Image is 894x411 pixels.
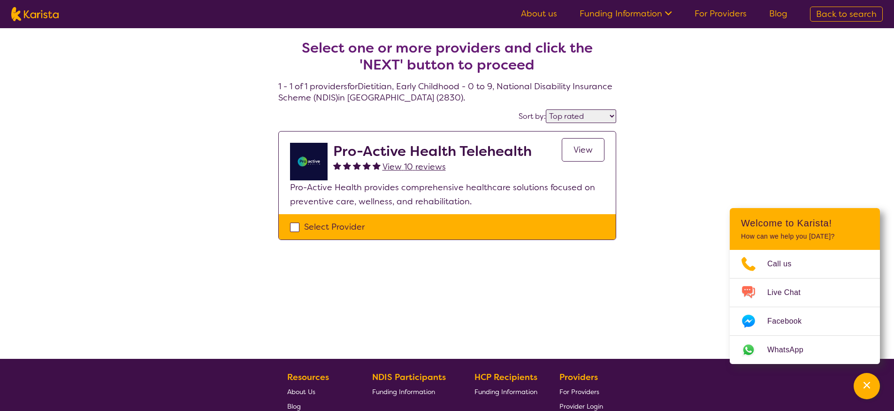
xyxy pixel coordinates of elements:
a: For Providers [559,384,603,399]
a: Blog [769,8,787,19]
span: For Providers [559,388,599,396]
span: About Us [287,388,315,396]
b: NDIS Participants [372,372,446,383]
span: Live Chat [767,286,812,300]
span: View [573,144,593,155]
span: Blog [287,402,301,411]
a: Funding Information [474,384,537,399]
img: Karista logo [11,7,59,21]
span: Call us [767,257,803,271]
a: Funding Information [580,8,672,19]
a: View 10 reviews [382,160,446,174]
h2: Welcome to Karista! [741,217,869,229]
div: Channel Menu [730,208,880,364]
b: Resources [287,372,329,383]
a: Funding Information [372,384,453,399]
span: Provider Login [559,402,603,411]
a: For Providers [695,8,747,19]
img: fullstar [343,162,351,170]
img: fullstar [373,162,381,170]
p: Pro-Active Health provides comprehensive healthcare solutions focused on preventive care, wellnes... [290,180,604,209]
ul: Choose channel [730,250,880,364]
a: View [562,138,604,162]
img: ymlb0re46ukcwlkv50cv.png [290,143,328,180]
span: Facebook [767,314,813,328]
span: Funding Information [474,388,537,396]
a: Web link opens in a new tab. [730,336,880,364]
a: Back to search [810,7,883,22]
img: fullstar [333,162,341,170]
h2: Pro-Active Health Telehealth [333,143,532,160]
h4: 1 - 1 of 1 providers for Dietitian , Early Childhood - 0 to 9 , National Disability Insurance Sch... [278,17,616,103]
p: How can we help you [DATE]? [741,233,869,240]
button: Channel Menu [854,373,880,399]
span: View 10 reviews [382,161,446,172]
a: About us [521,8,557,19]
span: WhatsApp [767,343,815,357]
span: Funding Information [372,388,435,396]
b: HCP Recipients [474,372,537,383]
img: fullstar [363,162,371,170]
label: Sort by: [519,111,546,121]
a: About Us [287,384,350,399]
img: fullstar [353,162,361,170]
b: Providers [559,372,598,383]
span: Back to search [816,8,877,20]
h2: Select one or more providers and click the 'NEXT' button to proceed [290,39,605,73]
